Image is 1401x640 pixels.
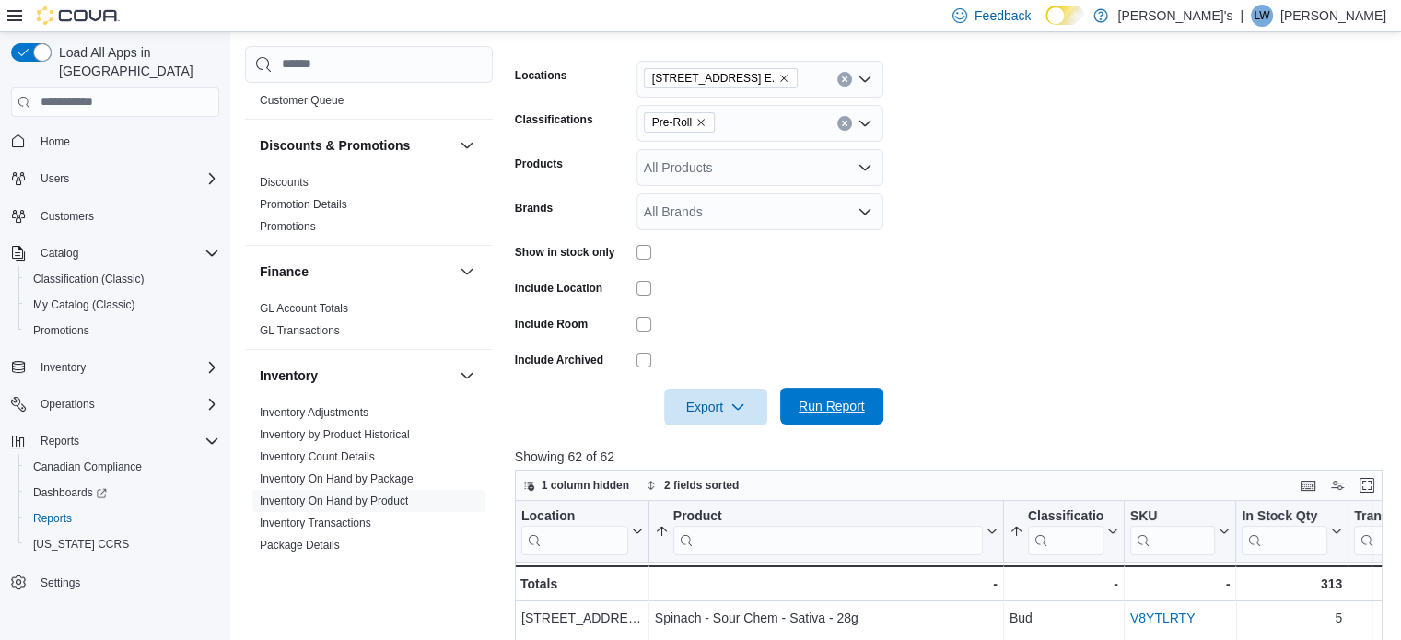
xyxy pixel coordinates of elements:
span: Classification (Classic) [26,268,219,290]
button: Reports [33,430,87,452]
a: Promotions [260,220,316,233]
button: Open list of options [858,116,872,131]
span: Promotions [33,323,89,338]
a: Promotion Details [260,198,347,211]
button: [US_STATE] CCRS [18,531,227,557]
label: Brands [515,201,553,215]
label: Include Archived [515,353,603,367]
button: Operations [33,393,102,415]
button: Clear input [837,116,852,131]
button: Settings [4,568,227,595]
button: Inventory [260,367,452,385]
button: Reports [4,428,227,454]
div: Classification [1028,507,1103,525]
button: Remove Pre-Roll from selection in this group [695,117,706,128]
span: Inventory Count Details [260,449,375,464]
button: Remove 676 River Rd. E. from selection in this group [778,73,789,84]
div: 5 [1242,607,1342,629]
button: Export [664,389,767,425]
span: Inventory Adjustments [260,405,368,420]
span: GL Transactions [260,323,340,338]
span: Catalog [33,242,219,264]
div: In Stock Qty [1242,507,1327,554]
button: Canadian Compliance [18,454,227,480]
span: Inventory Transactions [260,516,371,530]
input: Dark Mode [1045,6,1084,25]
div: - [655,573,998,595]
label: Locations [515,68,567,83]
button: Open list of options [858,204,872,219]
span: Reports [33,430,219,452]
button: Operations [4,391,227,417]
span: Canadian Compliance [26,456,219,478]
p: Showing 62 of 62 [515,448,1392,466]
span: Promotions [260,219,316,234]
button: Location [521,507,643,554]
a: Dashboards [18,480,227,506]
button: Catalog [33,242,86,264]
button: Inventory [33,356,93,378]
div: SKU URL [1130,507,1216,554]
button: Finance [456,261,478,283]
span: Canadian Compliance [33,460,142,474]
span: My Catalog (Classic) [33,297,135,312]
span: Operations [33,393,219,415]
a: Inventory Transactions [260,517,371,529]
div: Discounts & Promotions [245,171,493,245]
button: Users [4,166,227,192]
a: Package Details [260,539,340,552]
span: Inventory On Hand by Product [260,494,408,508]
span: Pre-Roll [652,113,692,132]
div: 313 [1242,573,1342,595]
span: Settings [41,576,80,590]
button: Open list of options [858,160,872,175]
a: GL Transactions [260,324,340,337]
a: Home [33,131,77,153]
a: Package History [260,561,340,574]
div: In Stock Qty [1242,507,1327,525]
span: Home [33,130,219,153]
span: Customers [33,204,219,227]
button: Open list of options [858,72,872,87]
span: Inventory [33,356,219,378]
span: Promotion Details [260,197,347,212]
a: My Catalog (Classic) [26,294,143,316]
span: Export [675,389,756,425]
img: Cova [37,6,120,25]
span: Promotions [26,320,219,342]
button: SKU [1130,507,1231,554]
button: Enter fullscreen [1356,474,1378,496]
a: Dashboards [26,482,114,504]
a: Settings [33,572,88,594]
span: [STREET_ADDRESS] E. [652,69,775,87]
button: Clear input [837,72,852,87]
label: Classifications [515,112,593,127]
span: Inventory by Product Historical [260,427,410,442]
div: Location [521,507,628,554]
span: Reports [26,507,219,529]
span: Discounts [260,175,309,190]
a: [US_STATE] CCRS [26,533,136,555]
span: Settings [33,570,219,593]
p: [PERSON_NAME]'s [1117,5,1232,27]
button: Customers [4,203,227,229]
a: Classification (Classic) [26,268,152,290]
span: Load All Apps in [GEOGRAPHIC_DATA] [52,43,219,80]
button: Catalog [4,240,227,266]
div: Spinach - Sour Chem - Sativa - 28g [655,607,998,629]
span: 2 fields sorted [664,478,739,493]
button: Run Report [780,388,883,425]
button: Promotions [18,318,227,343]
h3: Inventory [260,367,318,385]
span: Dark Mode [1045,25,1046,26]
div: Customer [245,89,493,119]
span: [US_STATE] CCRS [33,537,129,552]
span: Dashboards [33,485,107,500]
a: Inventory by Product Historical [260,428,410,441]
div: Totals [520,573,643,595]
p: | [1240,5,1243,27]
a: Reports [26,507,79,529]
a: GL Account Totals [260,302,348,315]
span: 1 column hidden [542,478,629,493]
span: Reports [33,511,72,526]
